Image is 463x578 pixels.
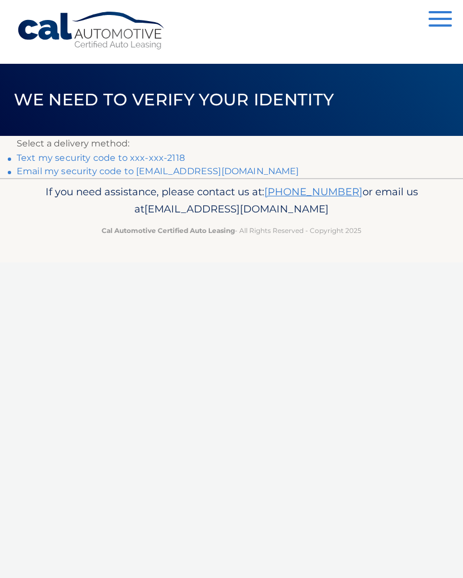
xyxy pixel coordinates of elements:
span: We need to verify your identity [14,89,334,110]
a: Cal Automotive [17,11,167,50]
button: Menu [429,11,452,29]
span: [EMAIL_ADDRESS][DOMAIN_NAME] [144,202,329,215]
p: Select a delivery method: [17,136,446,151]
strong: Cal Automotive Certified Auto Leasing [102,226,235,235]
a: [PHONE_NUMBER] [264,185,363,198]
p: If you need assistance, please contact us at: or email us at [17,183,446,219]
a: Text my security code to xxx-xxx-2118 [17,153,185,163]
p: - All Rights Reserved - Copyright 2025 [17,225,446,236]
a: Email my security code to [EMAIL_ADDRESS][DOMAIN_NAME] [17,166,299,176]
